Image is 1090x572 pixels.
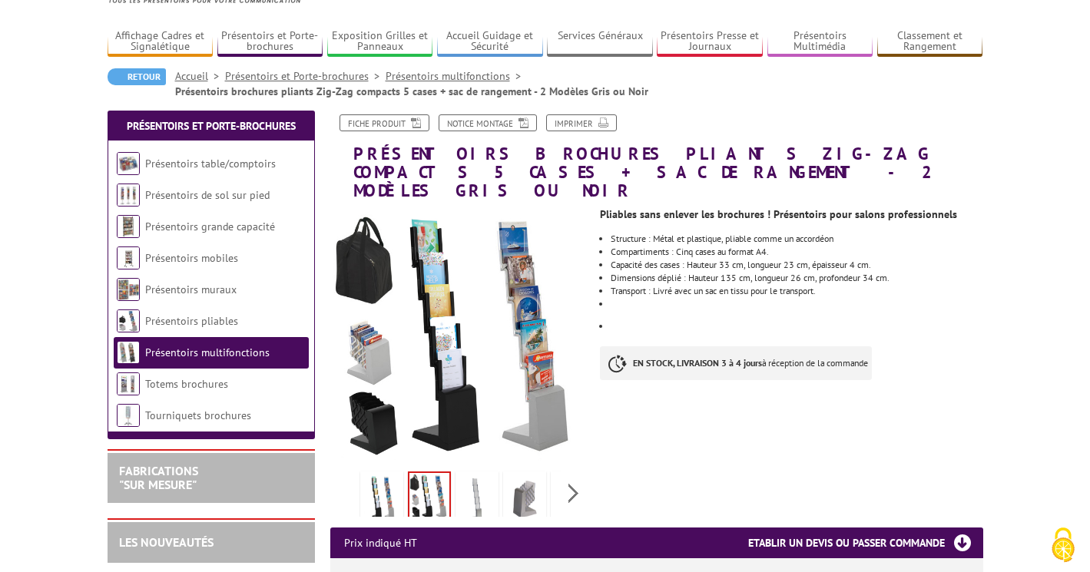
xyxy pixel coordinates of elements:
[554,474,591,522] img: presentoirs_zig_zag_noir_plie_noir_213200-2.jpg
[119,463,198,492] a: FABRICATIONS"Sur Mesure"
[117,184,140,207] img: Présentoirs de sol sur pied
[117,341,140,364] img: Présentoirs multifonctions
[330,208,589,467] img: presentoirs_zig_zag_noir_deplies_gris_noir_215309_213200_avec_sac_pliees_exemples.jpg
[566,481,581,506] span: Next
[108,68,166,85] a: Retour
[767,29,873,55] a: Présentoirs Multimédia
[611,234,982,243] div: Structure : Métal et plastique, pliable comme un accordéon
[437,29,543,55] a: Accueil Guidage et Sécurité
[117,246,140,269] img: Présentoirs mobiles
[633,357,762,369] strong: EN STOCK, LIVRAISON 3 à 4 jours
[611,286,982,296] li: Transport : Livré avec un sac en tissu pour le transport.
[145,346,270,359] a: Présentoirs multifonctions
[611,260,982,269] li: Capacité des cases : Hauteur 33 cm, longueur 23 cm, épaisseur 4 cm.
[546,114,617,131] a: Imprimer
[600,210,982,219] p: Pliables sans enlever les brochures ! Présentoirs pour salons professionnels
[344,527,417,558] p: Prix indiqué HT
[611,273,982,283] li: Dimensions déplié : Hauteur 135 cm, longueur 26 cm, profondeur 34 cm.
[117,309,140,332] img: Présentoirs pliables
[175,84,648,99] li: Présentoirs brochures pliants Zig-Zag compacts 5 cases + sac de rangement - 2 Modèles Gris ou Noir
[409,473,449,521] img: presentoirs_zig_zag_noir_deplies_gris_noir_215309_213200_avec_sac_pliees_exemples.jpg
[340,114,429,131] a: Fiche produit
[600,346,872,380] p: à réception de la commande
[1036,520,1090,572] button: Cookies (fenêtre modale)
[117,215,140,238] img: Présentoirs grande capacité
[119,534,214,550] a: LES NOUVEAUTÉS
[611,247,982,256] li: Compartiments : Cinq cases au format A4.
[175,69,225,83] a: Accueil
[108,29,214,55] a: Affichage Cadres et Signalétique
[506,474,543,522] img: presentoir_zig_zag_budget_sac_transport_215309_vide_plie.jpg
[327,29,433,55] a: Exposition Grilles et Panneaux
[145,220,275,233] a: Présentoirs grande capacité
[439,114,537,131] a: Notice Montage
[459,474,495,522] img: presentoir_zig_zag_budget_sac_transport_215309_vide_deplie.jpg
[145,283,237,296] a: Présentoirs muraux
[748,527,983,558] h3: Etablir un devis ou passer commande
[145,251,238,265] a: Présentoirs mobiles
[145,408,251,422] a: Tourniquets brochures
[657,29,763,55] a: Présentoirs Presse et Journaux
[145,377,228,391] a: Totems brochures
[547,29,653,55] a: Services Généraux
[117,372,140,395] img: Totems brochures
[386,69,527,83] a: Présentoirs multifonctions
[145,157,276,170] a: Présentoirs table/comptoirs
[117,278,140,301] img: Présentoirs muraux
[877,29,983,55] a: Classement et Rangement
[117,152,140,175] img: Présentoirs table/comptoirs
[363,474,400,522] img: presentoirs_zig_zag_noir_deplie_gris_noir_215309_213200_fiche_presentation.jpg
[225,69,386,83] a: Présentoirs et Porte-brochures
[145,188,270,202] a: Présentoirs de sol sur pied
[145,314,238,328] a: Présentoirs pliables
[127,119,296,133] a: Présentoirs et Porte-brochures
[319,114,995,200] h1: Présentoirs brochures pliants Zig-Zag compacts 5 cases + sac de rangement - 2 Modèles Gris ou Noir
[1044,526,1082,564] img: Cookies (fenêtre modale)
[117,404,140,427] img: Tourniquets brochures
[217,29,323,55] a: Présentoirs et Porte-brochures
